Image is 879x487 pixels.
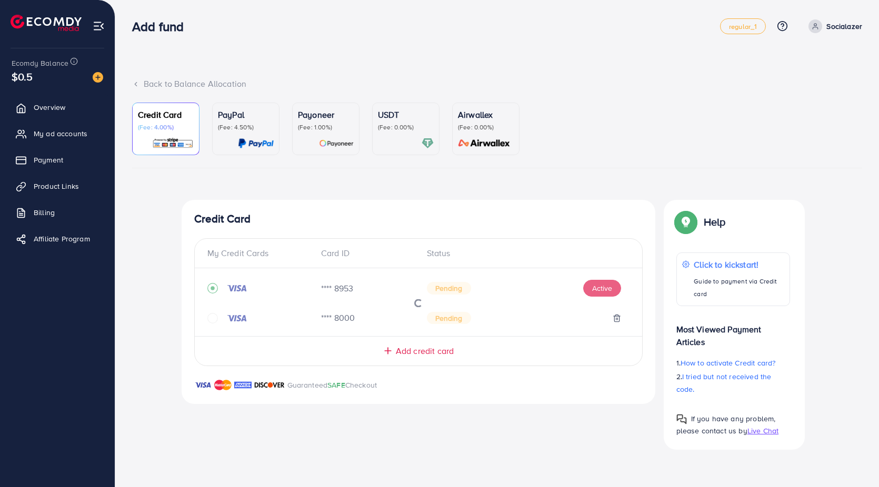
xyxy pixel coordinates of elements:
span: My ad accounts [34,128,87,139]
a: regular_1 [720,18,766,34]
span: regular_1 [729,23,757,30]
img: image [93,72,103,83]
p: Credit Card [138,108,194,121]
span: Affiliate Program [34,234,90,244]
p: Help [704,216,726,228]
a: Payment [8,149,107,170]
span: Ecomdy Balance [12,58,68,68]
h4: Credit Card [194,212,643,226]
span: Live Chat [747,425,778,436]
span: Product Links [34,181,79,191]
p: Guide to payment via Credit card [694,275,784,300]
div: My Credit Cards [207,247,313,259]
img: logo [11,15,82,31]
a: Billing [8,202,107,223]
img: card [422,137,434,149]
p: PayPal [218,108,274,121]
img: card [152,137,194,149]
p: Most Viewed Payment Articles [676,314,790,348]
div: Status [418,247,630,259]
span: How to activate Credit card? [681,358,775,368]
p: Socialazer [826,20,862,33]
img: brand [214,379,232,391]
img: brand [254,379,285,391]
a: Product Links [8,176,107,197]
p: (Fee: 1.00%) [298,123,354,131]
h3: Add fund [132,19,192,34]
span: Add credit card [396,345,454,357]
a: Overview [8,97,107,118]
p: (Fee: 4.50%) [218,123,274,131]
span: Overview [34,102,65,113]
img: card [455,137,514,149]
img: card [238,137,274,149]
p: 2. [676,370,790,395]
p: (Fee: 4.00%) [138,123,194,131]
a: Affiliate Program [8,228,107,249]
p: Click to kickstart! [694,258,784,271]
img: Popup guide [676,414,687,424]
p: USDT [378,108,434,121]
p: 1. [676,357,790,369]
img: Popup guide [676,212,695,231]
a: Socialazer [804,19,862,33]
img: brand [234,379,252,391]
span: I tried but not received the code. [676,371,772,394]
span: Payment [34,155,63,165]
span: Billing [34,207,55,218]
span: If you have any problem, please contact us by [676,413,776,436]
span: SAFE [327,380,345,390]
span: $0.5 [12,69,33,84]
div: Card ID [313,247,418,259]
p: (Fee: 0.00%) [458,123,514,131]
p: Airwallex [458,108,514,121]
div: Back to Balance Allocation [132,78,862,90]
img: brand [194,379,212,391]
img: card [319,137,354,149]
a: My ad accounts [8,123,107,144]
p: Guaranteed Checkout [287,379,377,391]
p: Payoneer [298,108,354,121]
p: (Fee: 0.00%) [378,123,434,131]
img: menu [93,20,105,32]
